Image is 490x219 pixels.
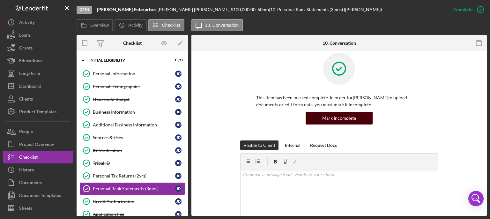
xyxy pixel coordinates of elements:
[19,80,41,94] div: Dashboard
[269,7,382,12] div: | 10. Personal Bank Statements (3mos) ([PERSON_NAME])
[175,71,182,77] div: J D
[205,23,239,28] label: 10. Conversation
[175,147,182,154] div: J D
[89,58,167,62] div: Initial Eligibility
[19,151,38,165] div: Checklist
[148,19,184,31] button: Checklist
[97,7,156,12] b: [PERSON_NAME] Enterprises
[175,211,182,217] div: J D
[175,122,182,128] div: J D
[93,109,175,115] div: Business Information
[322,112,356,125] div: Mark Incomplete
[3,16,73,29] button: Activity
[19,54,43,69] div: Educational
[175,185,182,192] div: J D
[162,23,180,28] label: Checklist
[191,19,243,31] button: 10. Conversation
[80,118,185,131] a: Additional Business InformationJD
[3,125,73,138] button: People
[175,83,182,90] div: J D
[19,125,33,140] div: People
[80,93,185,106] a: Household BudgetJD
[80,80,185,93] a: Personal DemographicsJD
[80,67,185,80] a: Personal InformationJD
[307,140,340,150] button: Request Docs
[243,140,275,150] div: Visible to Client
[80,131,185,144] a: Sources & UsesJD
[90,23,109,28] label: Overview
[323,41,356,46] div: 10. Conversation
[285,140,301,150] div: Internal
[282,140,304,150] button: Internal
[3,29,73,42] button: Loans
[19,163,34,178] div: History
[80,195,185,208] a: Credit AuthorizationJD
[19,202,32,216] div: Sheets
[3,202,73,215] button: Sheets
[175,173,182,179] div: J D
[3,151,73,163] button: Checklist
[128,23,142,28] label: Activity
[240,140,278,150] button: Visible to Client
[3,80,73,93] button: Dashboard
[158,7,231,12] div: [PERSON_NAME] [PERSON_NAME] |
[257,7,269,12] div: 60 mo
[80,182,185,195] a: Personal Bank Statements (3mos)JD
[19,176,42,191] div: Documents
[77,6,92,14] div: Open
[80,157,185,170] a: Tribal IDJD
[175,160,182,166] div: J D
[19,189,61,203] div: Document Templates
[256,94,422,109] p: This item has been marked complete. In order for [PERSON_NAME] to upload documents or edit form d...
[175,198,182,205] div: J D
[19,16,35,30] div: Activity
[93,135,175,140] div: Sources & Uses
[175,134,182,141] div: J D
[80,106,185,118] a: Business InformationJD
[77,19,113,31] button: Overview
[93,173,175,178] div: Personal Tax Returns (2yrs)
[3,54,73,67] button: Educational
[3,176,73,189] button: Documents
[115,19,146,31] button: Activity
[93,84,175,89] div: Personal Demographics
[3,93,73,105] button: Clients
[3,42,73,54] button: Grants
[80,170,185,182] a: Personal Tax Returns (2yrs)JD
[3,138,73,151] button: Project Overview
[468,191,484,206] div: Open Intercom Messenger
[3,163,73,176] button: History
[97,7,158,12] div: |
[93,71,175,76] div: Personal Information
[447,3,487,16] button: Complete
[19,93,33,107] div: Clients
[172,58,183,62] div: 15 / 17
[93,186,175,191] div: Personal Bank Statements (3mos)
[93,148,175,153] div: ID Verification
[93,97,175,102] div: Household Budget
[19,138,54,152] div: Project Overview
[123,41,142,46] div: Checklist
[175,109,182,115] div: J D
[19,105,56,120] div: Product Templates
[80,144,185,157] a: ID VerificationJD
[93,161,175,166] div: Tribal ID
[3,67,73,80] button: Long-Term
[19,67,40,81] div: Long-Term
[19,29,31,43] div: Loans
[453,3,472,16] div: Complete
[306,112,373,125] button: Mark Incomplete
[93,122,175,127] div: Additional Business Information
